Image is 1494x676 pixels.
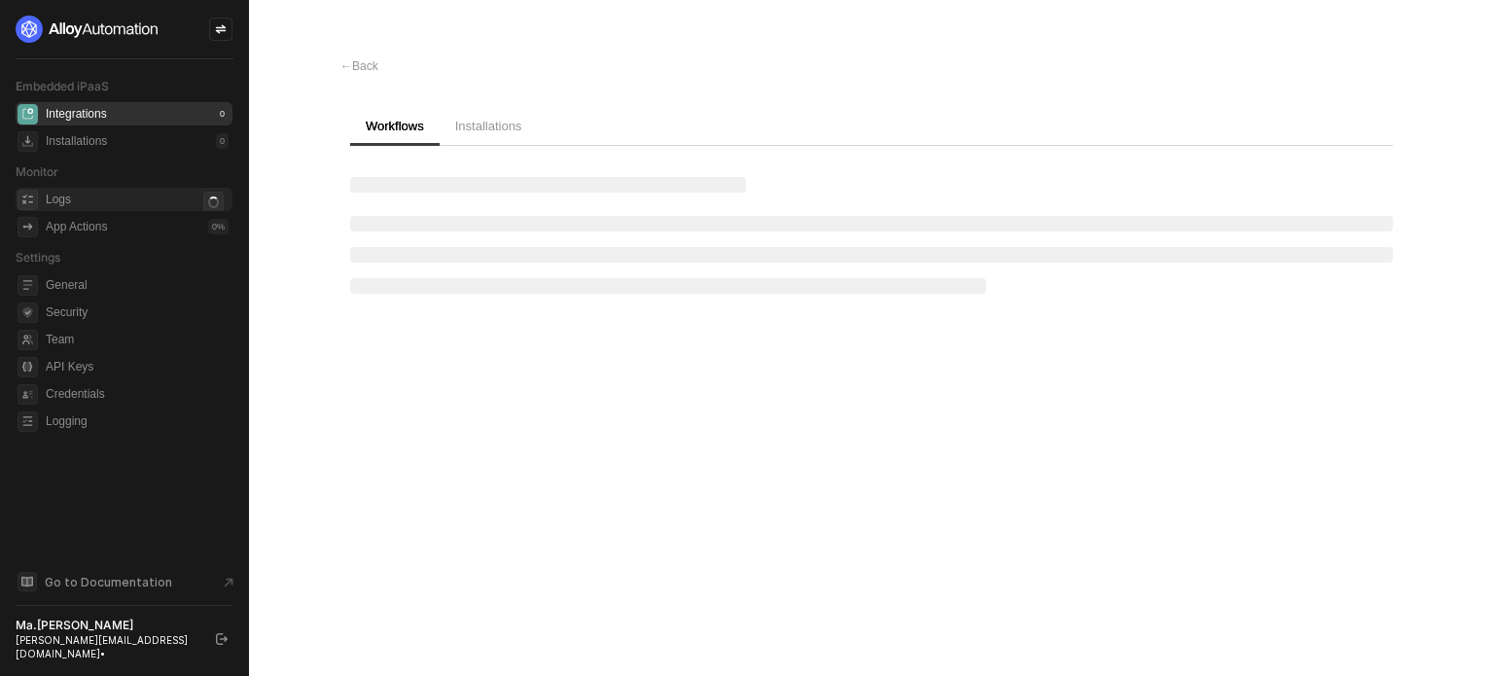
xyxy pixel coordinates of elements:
span: General [46,273,229,297]
img: logo [16,16,160,43]
span: credentials [18,384,38,405]
span: integrations [18,104,38,125]
span: icon-logs [18,190,38,210]
span: Monitor [16,164,58,179]
span: documentation [18,572,37,591]
span: API Keys [46,355,229,378]
span: installations [18,131,38,152]
span: Logging [46,409,229,433]
span: Workflows [366,119,424,133]
span: security [18,302,38,323]
div: 0 % [208,219,229,234]
span: icon-app-actions [18,217,38,237]
span: Settings [16,250,60,265]
span: Team [46,328,229,351]
div: 0 [216,106,229,122]
div: Back [340,58,378,75]
div: Ma.[PERSON_NAME] [16,618,198,633]
span: Credentials [46,382,229,406]
span: api-key [18,357,38,377]
div: App Actions [46,219,107,235]
div: Logs [46,192,71,208]
span: logout [216,633,228,645]
div: 0 [216,133,229,149]
a: Knowledge Base [16,570,233,593]
span: logging [18,411,38,432]
span: Embedded iPaaS [16,79,109,93]
div: [PERSON_NAME][EMAIL_ADDRESS][DOMAIN_NAME] • [16,633,198,660]
span: team [18,330,38,350]
span: icon-loader [203,192,224,212]
span: document-arrow [219,573,238,592]
div: Installations [46,133,107,150]
span: icon-swap [215,23,227,35]
span: general [18,275,38,296]
div: Integrations [46,106,107,123]
span: Security [46,301,229,324]
span: Go to Documentation [45,574,172,590]
a: logo [16,16,232,43]
span: ← [340,59,352,73]
span: Installations [455,119,522,133]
